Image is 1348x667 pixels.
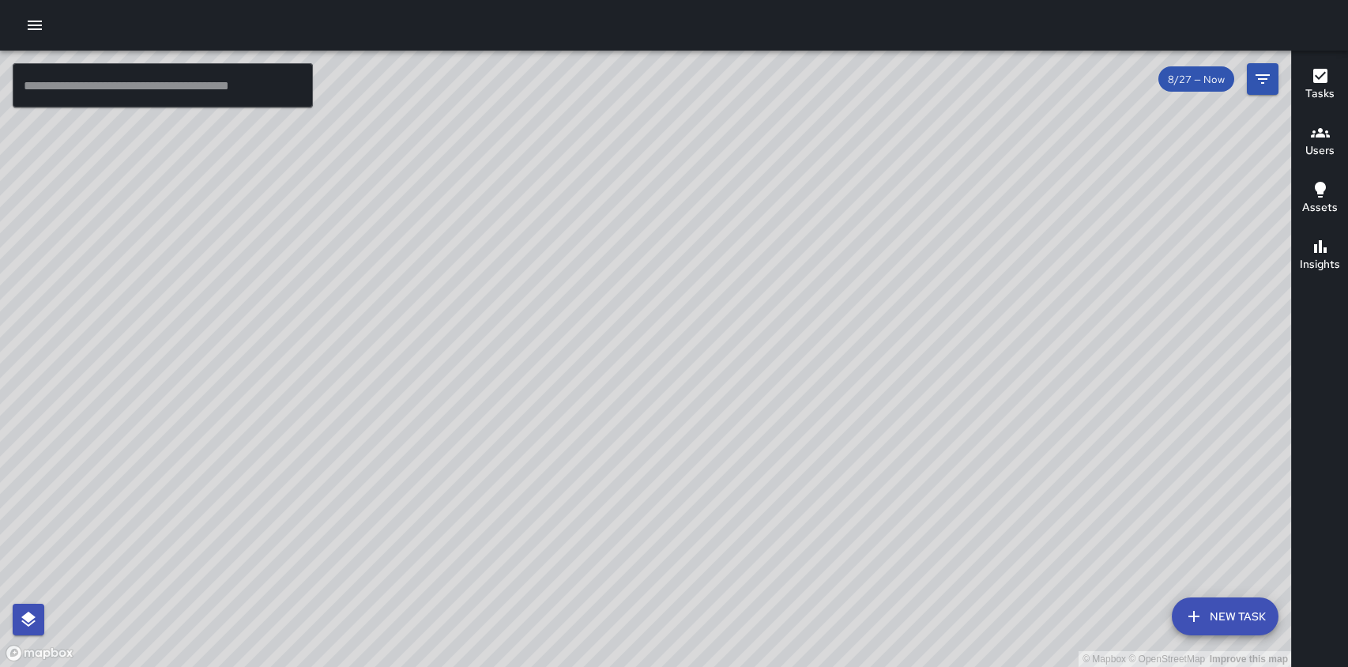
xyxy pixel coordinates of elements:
[1172,597,1278,635] button: New Task
[1305,85,1335,103] h6: Tasks
[1292,228,1348,285] button: Insights
[1302,199,1338,217] h6: Assets
[1158,73,1234,86] span: 8/27 — Now
[1247,63,1278,95] button: Filters
[1300,256,1340,273] h6: Insights
[1292,57,1348,114] button: Tasks
[1292,171,1348,228] button: Assets
[1305,142,1335,160] h6: Users
[1292,114,1348,171] button: Users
